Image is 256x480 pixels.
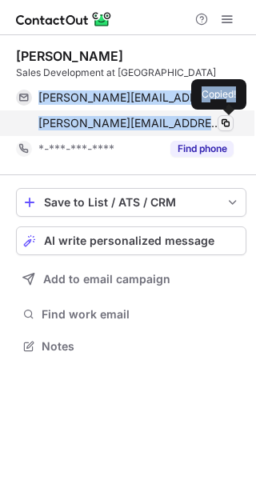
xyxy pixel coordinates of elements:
button: Reveal Button [170,141,234,157]
button: save-profile-one-click [16,188,246,217]
div: [PERSON_NAME] [16,48,123,64]
span: [PERSON_NAME][EMAIL_ADDRESS][PERSON_NAME][DOMAIN_NAME] [38,116,222,130]
div: Sales Development at [GEOGRAPHIC_DATA] [16,66,246,80]
button: Find work email [16,303,246,326]
span: Notes [42,339,240,354]
div: Save to List / ATS / CRM [44,196,218,209]
span: AI write personalized message [44,234,214,247]
img: ContactOut v5.3.10 [16,10,112,29]
button: Add to email campaign [16,265,246,294]
span: [PERSON_NAME][EMAIL_ADDRESS][PERSON_NAME][DOMAIN_NAME] [38,90,222,105]
span: Find work email [42,307,240,322]
button: AI write personalized message [16,226,246,255]
button: Notes [16,335,246,358]
span: Add to email campaign [43,273,170,286]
